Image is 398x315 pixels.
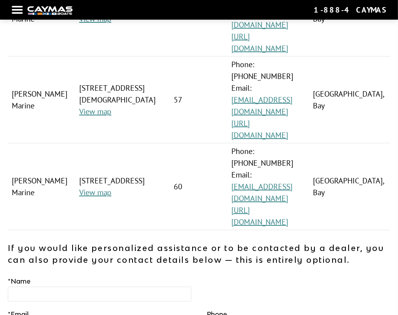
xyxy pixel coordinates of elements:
td: [PERSON_NAME] Marine [8,143,75,230]
a: View map [79,187,111,198]
div: 1-888-4CAYMAS [314,5,386,15]
p: If you would like personalized assistance or to be contacted by a dealer, you can also provide yo... [8,242,390,266]
td: [STREET_ADDRESS] [75,143,170,230]
img: white-logo-c9c8dbefe5ff5ceceb0f0178aa75bf4bb51f6bca0971e226c86eb53dfe498488.png [27,6,73,15]
td: [GEOGRAPHIC_DATA], Bay [309,143,390,230]
a: [EMAIL_ADDRESS][DOMAIN_NAME] [231,181,293,203]
a: [EMAIL_ADDRESS][DOMAIN_NAME] [231,95,293,117]
a: [URL][DOMAIN_NAME] [231,205,288,227]
td: [STREET_ADDRESS][DEMOGRAPHIC_DATA] [75,57,170,143]
td: [PERSON_NAME] Marine [8,57,75,143]
a: View map [79,106,111,117]
td: 60 [170,143,227,230]
label: Name [8,277,31,286]
td: [GEOGRAPHIC_DATA], Bay [309,57,390,143]
a: [URL][DOMAIN_NAME] [231,118,288,140]
td: Phone: [PHONE_NUMBER] Email: [227,143,309,230]
td: 57 [170,57,227,143]
td: Phone: [PHONE_NUMBER] Email: [227,57,309,143]
a: [URL][DOMAIN_NAME] [231,31,288,53]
